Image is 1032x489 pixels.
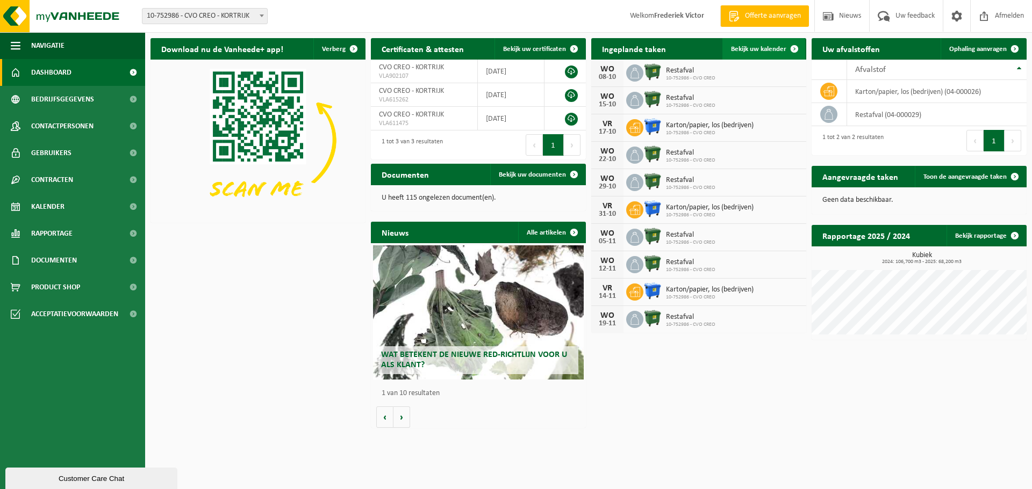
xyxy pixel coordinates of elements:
[31,140,71,166] span: Gebruikers
[666,286,754,294] span: Karton/papier, los (bedrijven)
[379,111,444,119] span: CVO CREO - KORTRIJK
[597,74,618,81] div: 08-10
[666,294,754,301] span: 10-752986 - CVO CREO
[31,247,77,274] span: Documenten
[518,222,585,243] a: Alle artikelen
[643,145,662,163] img: WB-1100-HPE-GN-01
[543,134,564,156] button: 1
[822,196,1016,204] p: Geen data beschikbaar.
[31,166,73,193] span: Contracten
[666,258,715,267] span: Restafval
[643,200,662,218] img: WB-1100-HPE-BE-01
[666,157,715,164] span: 10-752986 - CVO CREO
[643,309,662,327] img: WB-1100-HPE-GN-01
[720,5,809,27] a: Offerte aanvragen
[643,227,662,245] img: WB-1100-HPE-GN-01
[941,38,1026,60] a: Ophaling aanvragen
[597,120,618,128] div: VR
[923,173,1007,180] span: Toon de aangevraagde taken
[643,63,662,81] img: WB-1100-HPE-GN-01
[371,222,419,243] h2: Nieuws
[666,121,754,130] span: Karton/papier, los (bedrijven)
[597,284,618,293] div: VR
[812,38,891,59] h2: Uw afvalstoffen
[597,202,618,210] div: VR
[490,164,585,185] a: Bekijk uw documenten
[597,156,618,163] div: 22-10
[597,92,618,101] div: WO
[597,265,618,273] div: 12-11
[597,293,618,300] div: 14-11
[322,46,346,53] span: Verberg
[966,130,984,151] button: Previous
[597,320,618,327] div: 19-11
[5,465,180,489] iframe: chat widget
[382,390,580,397] p: 1 van 10 resultaten
[722,38,805,60] a: Bekijk uw kalender
[31,32,64,59] span: Navigatie
[142,8,268,24] span: 10-752986 - CVO CREO - KORTRIJK
[643,282,662,300] img: WB-1100-HPE-BE-01
[643,118,662,136] img: WB-1100-HPE-BE-01
[666,103,715,109] span: 10-752986 - CVO CREO
[150,38,294,59] h2: Download nu de Vanheede+ app!
[915,166,1026,187] a: Toon de aangevraagde taken
[666,176,715,185] span: Restafval
[597,183,618,191] div: 29-10
[812,166,909,187] h2: Aangevraagde taken
[478,83,545,107] td: [DATE]
[591,38,677,59] h2: Ingeplande taken
[499,171,566,178] span: Bekijk uw documenten
[984,130,1005,151] button: 1
[31,220,73,247] span: Rapportage
[812,225,921,246] h2: Rapportage 2025 / 2024
[666,322,715,328] span: 10-752986 - CVO CREO
[371,164,440,185] h2: Documenten
[597,311,618,320] div: WO
[666,313,715,322] span: Restafval
[379,72,469,81] span: VLA902107
[731,46,786,53] span: Bekijk uw kalender
[597,128,618,136] div: 17-10
[31,193,64,220] span: Kalender
[597,65,618,74] div: WO
[817,252,1027,265] h3: Kubiek
[597,147,618,156] div: WO
[313,38,364,60] button: Verberg
[666,149,715,157] span: Restafval
[817,259,1027,265] span: 2024: 106,700 m3 - 2025: 68,200 m3
[478,60,545,83] td: [DATE]
[478,107,545,130] td: [DATE]
[597,210,618,218] div: 31-10
[376,133,443,157] div: 1 tot 3 van 3 resultaten
[379,63,444,71] span: CVO CREO - KORTRIJK
[1005,130,1021,151] button: Next
[379,96,469,104] span: VLA615262
[31,86,94,113] span: Bedrijfsgegevens
[393,406,410,428] button: Volgende
[654,12,704,20] strong: Frederiek Victor
[666,203,754,212] span: Karton/papier, los (bedrijven)
[666,212,754,218] span: 10-752986 - CVO CREO
[597,229,618,238] div: WO
[666,267,715,273] span: 10-752986 - CVO CREO
[643,172,662,191] img: WB-1100-HPE-GN-01
[150,60,365,221] img: Download de VHEPlus App
[949,46,1007,53] span: Ophaling aanvragen
[597,238,618,245] div: 05-11
[31,113,94,140] span: Contactpersonen
[597,174,618,183] div: WO
[947,225,1026,246] a: Bekijk rapportage
[31,301,118,327] span: Acceptatievoorwaarden
[31,274,80,301] span: Product Shop
[379,119,469,128] span: VLA611475
[142,9,267,24] span: 10-752986 - CVO CREO - KORTRIJK
[666,67,715,75] span: Restafval
[379,87,444,95] span: CVO CREO - KORTRIJK
[31,59,71,86] span: Dashboard
[494,38,585,60] a: Bekijk uw certificaten
[373,245,584,379] a: Wat betekent de nieuwe RED-richtlijn voor u als klant?
[597,257,618,265] div: WO
[376,406,393,428] button: Vorige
